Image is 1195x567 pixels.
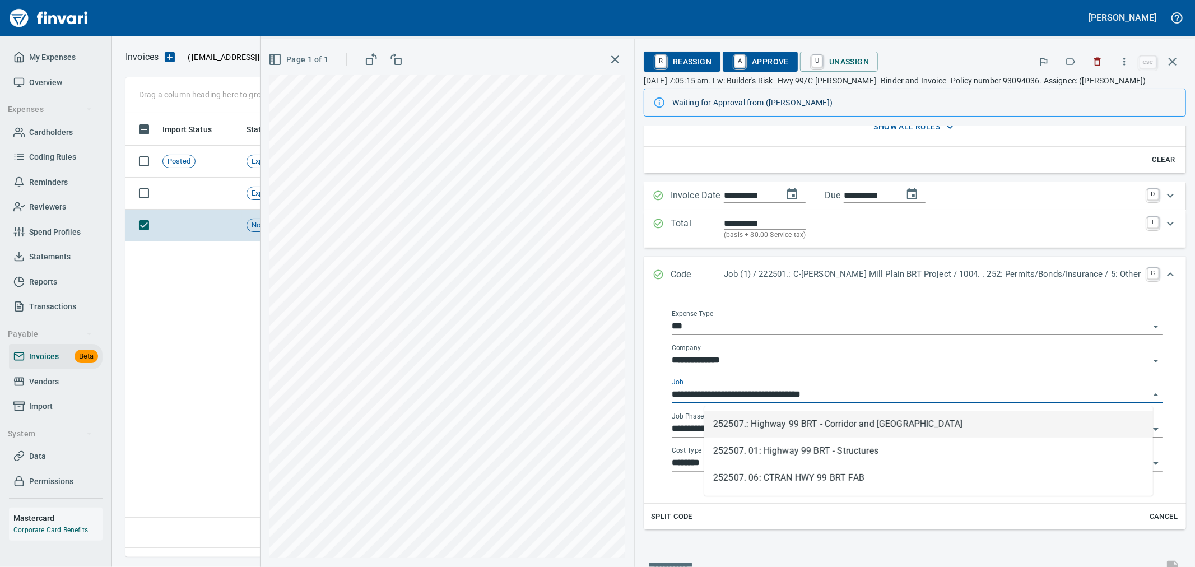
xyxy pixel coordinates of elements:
[1148,154,1179,166] span: Clear
[247,188,284,199] span: Exported
[672,310,713,317] label: Expense Type
[653,52,712,71] span: Reassign
[190,52,319,63] span: [EMAIL_ADDRESS][DOMAIN_NAME]
[162,123,212,136] span: Import Status
[29,375,59,389] span: Vendors
[247,123,270,136] span: Status
[675,120,1152,134] span: show all rules
[9,70,103,95] a: Overview
[1085,49,1110,74] button: Discard
[29,150,76,164] span: Coding Rules
[1146,151,1182,169] button: Clear
[125,50,159,64] p: Invoices
[1031,49,1056,74] button: Flag
[9,344,103,369] a: InvoicesBeta
[29,126,73,140] span: Cardholders
[163,156,195,167] span: Posted
[671,189,724,203] p: Invoice Date
[29,399,53,413] span: Import
[734,55,745,67] a: A
[899,181,926,208] button: change due date
[1148,510,1179,523] span: Cancel
[247,123,285,136] span: Status
[8,427,92,441] span: System
[247,156,284,167] span: Exported
[139,89,303,100] p: Drag a column heading here to group the table
[644,182,1186,210] div: Expand
[162,123,226,136] span: Import Status
[644,75,1186,86] p: [DATE] 7:05:15 am. Fw: Builder's Risk--Hwy 99/C-[PERSON_NAME]--Binder and Invoice--Policy number ...
[648,508,695,526] button: Split Code
[75,350,98,363] span: Beta
[655,55,666,67] a: R
[7,4,91,31] img: Finvari
[644,257,1186,294] div: Expand
[671,117,1157,137] button: show all rules
[1147,189,1159,200] a: D
[9,369,103,394] a: Vendors
[9,469,103,494] a: Permissions
[651,510,692,523] span: Split Code
[9,194,103,220] a: Reviewers
[9,220,103,245] a: Spend Profiles
[704,438,1153,464] li: 252507. 01: Highway 99 BRT - Structures
[723,52,798,72] button: AApprove
[1148,421,1164,437] button: Open
[9,294,103,319] a: Transactions
[29,50,76,64] span: My Expenses
[125,50,159,64] nav: breadcrumb
[3,424,97,444] button: System
[779,181,806,208] button: change date
[672,345,701,351] label: Company
[29,275,57,289] span: Reports
[644,52,720,72] button: RReassign
[266,49,333,70] button: Page 1 of 1
[9,120,103,145] a: Cardholders
[8,327,92,341] span: Payable
[1147,268,1159,279] a: C
[1140,56,1156,68] a: esc
[1147,217,1159,228] a: T
[732,52,789,71] span: Approve
[812,55,822,67] a: U
[672,92,1177,113] div: Waiting for Approval from ([PERSON_NAME])
[724,268,1141,281] p: Job (1) / 222501.: C-[PERSON_NAME] Mill Plain BRT Project / 1004. . 252: Permits/Bonds/Insurance ...
[800,52,878,72] button: UUnassign
[671,268,724,282] p: Code
[271,53,328,67] span: Page 1 of 1
[29,200,66,214] span: Reviewers
[704,464,1153,491] li: 252507. 06: CTRAN HWY 99 BRT FAB
[644,112,1186,173] div: Expand
[1148,319,1164,334] button: Open
[159,50,181,64] button: Upload an Invoice
[672,413,704,420] label: Job Phase
[8,103,92,117] span: Expenses
[1137,48,1186,75] span: Close invoice
[1112,49,1137,74] button: More
[3,99,97,120] button: Expenses
[3,324,97,345] button: Payable
[1089,12,1156,24] h5: [PERSON_NAME]
[724,230,1141,241] p: (basis + $0.00 Service tax)
[29,225,81,239] span: Spend Profiles
[1058,49,1083,74] button: Labels
[1148,456,1164,471] button: Open
[809,52,869,71] span: Unassign
[29,175,68,189] span: Reminders
[825,189,878,202] p: Due
[9,170,103,195] a: Reminders
[704,411,1153,438] li: 252507.: Highway 99 BRT - Corridor and [GEOGRAPHIC_DATA]
[181,52,323,63] p: ( )
[9,45,103,70] a: My Expenses
[247,220,301,231] span: Not-Reviewed
[1086,9,1159,26] button: [PERSON_NAME]
[29,350,59,364] span: Invoices
[29,300,76,314] span: Transactions
[29,449,46,463] span: Data
[672,379,683,385] label: Job
[29,76,62,90] span: Overview
[9,145,103,170] a: Coding Rules
[672,447,702,454] label: Cost Type
[9,394,103,419] a: Import
[13,512,103,524] h6: Mastercard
